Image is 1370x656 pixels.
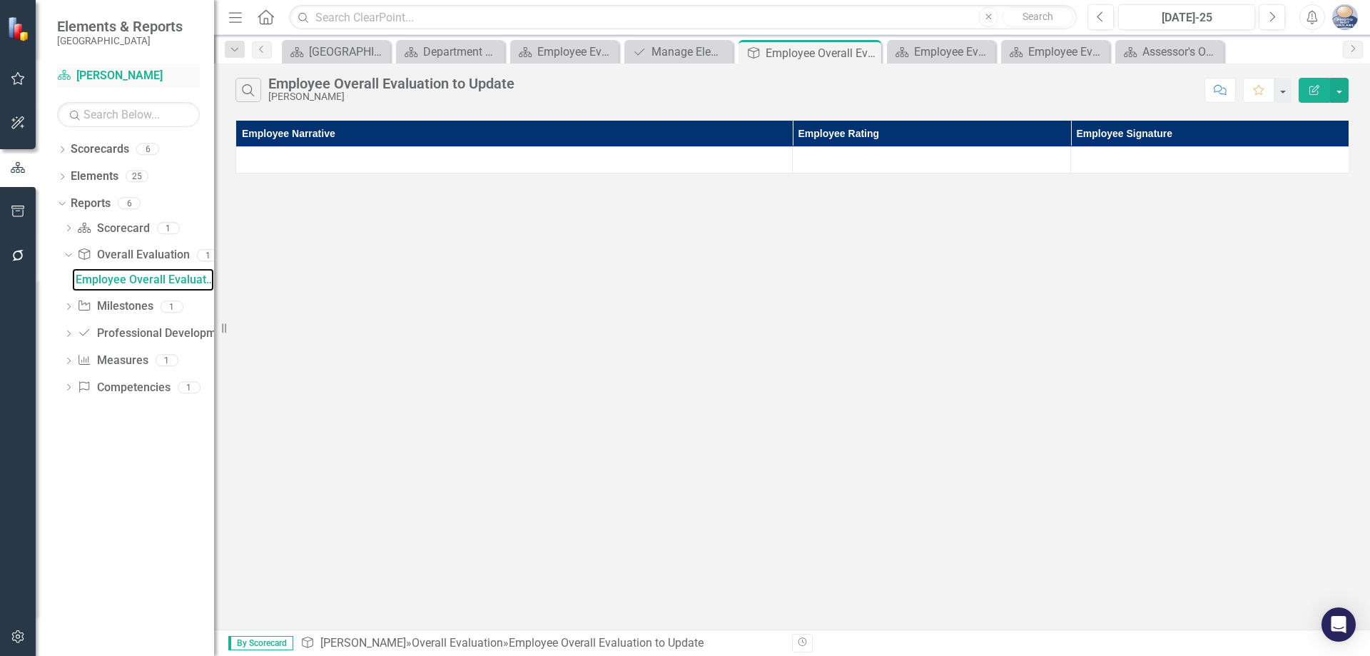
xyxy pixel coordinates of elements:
[1332,4,1358,30] img: Alexandra Cohen
[157,222,180,234] div: 1
[156,355,178,367] div: 1
[537,43,615,61] div: Employee Evaluation Navigation
[161,301,183,313] div: 1
[268,76,514,91] div: Employee Overall Evaluation to Update
[268,91,514,102] div: [PERSON_NAME]
[412,636,503,650] a: Overall Evaluation
[77,353,148,369] a: Measures
[178,381,201,393] div: 1
[71,196,111,212] a: Reports
[57,35,183,46] small: [GEOGRAPHIC_DATA]
[236,147,793,173] td: Double-Click to Edit
[197,249,220,261] div: 1
[71,141,129,158] a: Scorecards
[651,43,729,61] div: Manage Elements
[423,43,501,61] div: Department Structure & Strategic Results
[71,168,118,185] a: Elements
[72,268,214,291] a: Employee Overall Evaluation to Update
[57,68,200,84] a: [PERSON_NAME]
[57,18,183,35] span: Elements & Reports
[300,635,781,652] div: » »
[77,298,153,315] a: Milestones
[509,636,704,650] div: Employee Overall Evaluation to Update
[1321,607,1356,642] div: Open Intercom Messenger
[228,636,293,650] span: By Scorecard
[289,5,1077,30] input: Search ClearPoint...
[628,43,729,61] a: Manage Elements
[1023,11,1053,22] span: Search
[890,43,992,61] a: Employee Evaluation Navigation
[400,43,501,61] a: Department Structure & Strategic Results
[77,247,189,263] a: Overall Evaluation
[766,44,878,62] div: Employee Overall Evaluation to Update
[57,102,200,127] input: Search Below...
[1028,43,1106,61] div: Employee Evaluation Navigation
[514,43,615,61] a: Employee Evaluation Navigation
[914,43,992,61] div: Employee Evaluation Navigation
[320,636,406,650] a: [PERSON_NAME]
[7,16,32,41] img: ClearPoint Strategy
[1005,43,1106,61] a: Employee Evaluation Navigation
[1071,147,1349,173] td: Double-Click to Edit
[76,273,214,286] div: Employee Overall Evaluation to Update
[77,326,232,342] a: Professional Development
[136,143,159,156] div: 6
[77,380,170,396] a: Competencies
[1002,7,1073,27] button: Search
[1142,43,1220,61] div: Assessor's Office Program
[77,221,149,237] a: Scorecard
[126,171,148,183] div: 25
[793,147,1071,173] td: Double-Click to Edit
[1118,4,1255,30] button: [DATE]-25
[1119,43,1220,61] a: Assessor's Office Program
[118,197,141,209] div: 6
[309,43,387,61] div: [GEOGRAPHIC_DATA]
[285,43,387,61] a: [GEOGRAPHIC_DATA]
[1123,9,1250,26] div: [DATE]-25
